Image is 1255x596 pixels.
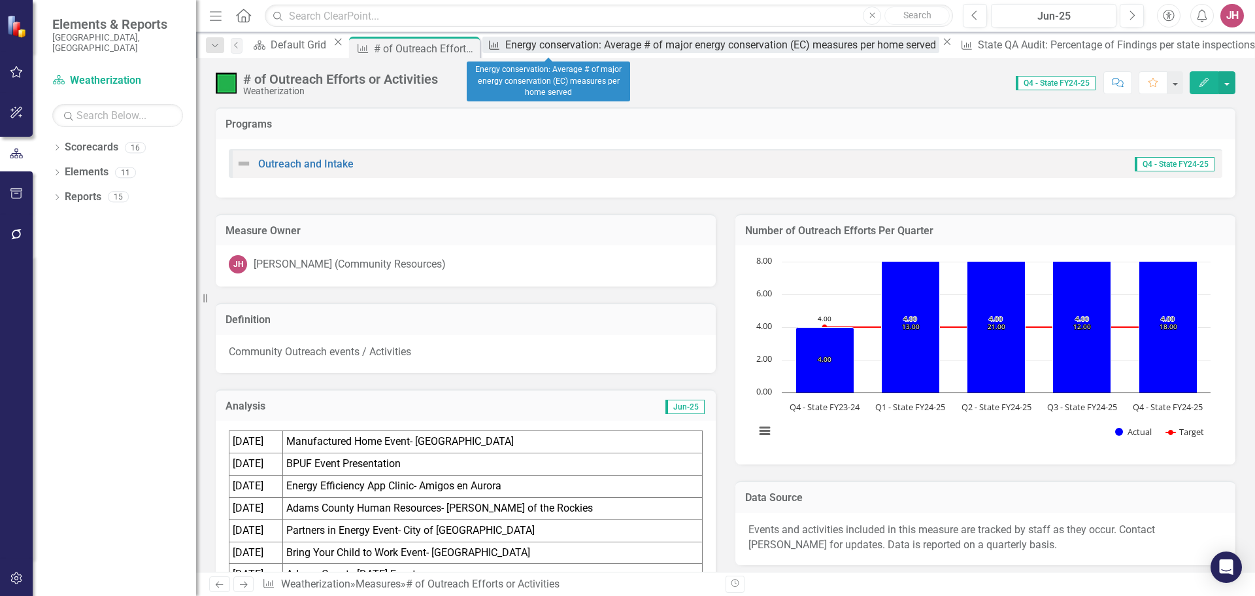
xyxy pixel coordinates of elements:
input: Search ClearPoint... [265,5,953,27]
div: Open Intercom Messenger [1211,552,1242,583]
text: 21.00 [988,322,1005,331]
text: Q2 - State FY24-25 [962,401,1031,413]
text: 0.00 [756,385,772,397]
div: # of Outreach Efforts or Activities [406,578,560,590]
div: 15 [108,192,129,203]
div: 11 [115,167,136,178]
a: Measures [356,578,401,590]
span: Search [903,10,931,20]
div: » » [262,577,716,592]
span: Adams County [DATE] Event [286,568,416,580]
span: [DATE] [233,435,263,447]
div: # of Outreach Efforts or Activities [243,72,438,86]
div: [PERSON_NAME] (Community Resources) [254,257,446,272]
span: Manufactured Home Event- [GEOGRAPHIC_DATA] [286,435,514,447]
text: Q3 - State FY24-25 [1047,401,1117,413]
small: [GEOGRAPHIC_DATA], [GEOGRAPHIC_DATA] [52,32,183,54]
text: 6.00 [756,287,772,299]
a: Energy conservation: Average # of major energy conservation (EC) measures per home served [482,37,939,53]
h3: Measure Owner [226,225,706,237]
text: 13.00 [902,322,920,331]
h3: Analysis [226,400,464,412]
text: Q1 - State FY24-25 [875,401,945,413]
div: Energy conservation: Average # of major energy conservation (EC) measures per home served [467,61,630,101]
span: [DATE] [233,457,263,470]
div: 16 [125,142,146,153]
a: Weatherization [281,578,350,590]
div: Default Grid [271,37,330,53]
div: JH [229,255,247,273]
text: 8.00 [756,254,772,266]
button: Show Target [1166,426,1205,438]
div: Jun-25 [996,9,1112,24]
h3: Number of Outreach Efforts Per Quarter [745,225,1226,237]
span: BPUF Event Presentation [286,457,401,470]
text: 4.00 [818,314,831,323]
a: Scorecards [65,140,118,155]
div: Energy conservation: Average # of major energy conservation (EC) measures per home served [505,37,939,53]
a: Outreach and Intake [258,158,354,170]
span: Partners in Energy Event- City of [GEOGRAPHIC_DATA] [286,524,535,536]
path: Q1 - State FY24-25, 13. Actual. [882,181,940,393]
button: Show Actual [1115,426,1152,438]
h3: Programs [226,118,1226,130]
path: Q4 - State FY23-24, 4. Target. [822,324,828,330]
text: 2.00 [756,353,772,364]
text: 12.00 [1073,322,1091,331]
text: 4.00 [818,355,831,364]
p: Events and activities included in this measure are tracked by staff as they occur. Contact [PERSO... [748,523,1222,553]
a: Default Grid [249,37,330,53]
text: 18.00 [1160,322,1177,331]
text: Q4 - State FY23-24 [790,401,860,413]
p: Community Outreach events / Activities [229,345,703,360]
h3: Data Source [745,492,1226,504]
h3: Definition [226,314,706,326]
input: Search Below... [52,104,183,127]
span: Adams County Human Resources- [PERSON_NAME] of the Rockies [286,502,593,514]
a: Reports [65,190,101,205]
a: Elements [65,165,109,180]
button: Search [884,7,950,25]
span: Q4 - State FY24-25 [1016,76,1096,90]
div: Chart. Highcharts interactive chart. [748,255,1222,451]
text: 4.00 [1161,314,1175,323]
span: [DATE] [233,546,263,559]
path: Q4 - State FY23-24, 4. Actual. [796,328,854,393]
span: [DATE] [233,524,263,536]
span: Elements & Reports [52,16,183,32]
text: 4.00 [1075,314,1089,323]
span: Bring Your Child to Work Event- [GEOGRAPHIC_DATA] [286,546,530,559]
div: # of Outreach Efforts or Activities [374,41,477,57]
button: JH [1220,4,1244,27]
span: [DATE] [233,502,263,514]
svg: Interactive chart [748,255,1217,451]
text: 4.00 [756,320,772,332]
div: Weatherization [243,86,438,96]
button: Jun-25 [991,4,1116,27]
path: Q3 - State FY24-25, 12. Actual. [1053,197,1111,393]
span: Jun-25 [665,400,705,414]
text: Q4 - State FY24-25 [1133,401,1203,413]
img: ClearPoint Strategy [7,14,30,38]
span: Energy Efficiency App Clinic- Amigos en Aurora [286,480,501,492]
button: View chart menu, Chart [756,422,774,440]
span: [DATE] [233,480,263,492]
span: [DATE] [233,568,263,580]
img: On Target [216,73,237,94]
a: Weatherization [52,73,183,88]
img: Not Defined [236,156,252,171]
text: 4.00 [903,314,917,323]
span: Q4 - State FY24-25 [1135,157,1214,171]
text: 4.00 [989,314,1003,323]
